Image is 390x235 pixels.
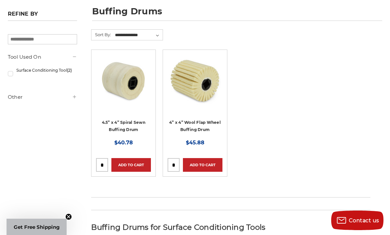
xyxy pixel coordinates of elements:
[102,120,145,132] a: 4.5” x 4” Spiral Sewn Buffing Drum
[14,224,60,230] span: Get Free Shipping
[169,120,221,132] a: 4” x 4” Wool Flap Wheel Buffing Drum
[114,140,133,146] span: $40.78
[91,30,111,39] label: Sort By:
[67,68,72,73] span: (2)
[349,217,379,224] span: Contact us
[114,30,163,40] select: Sort By:
[168,54,222,109] a: 4 inch buffing and polishing drum
[91,223,265,232] span: Buffing Drums for Surface Conditioning Tools
[186,140,204,146] span: $45.88
[183,158,222,172] a: Add to Cart
[8,53,77,61] h5: Tool Used On
[169,54,221,107] img: 4 inch buffing and polishing drum
[111,158,151,172] a: Add to Cart
[8,65,77,83] a: Surface Conditioning Tool
[331,211,383,230] button: Contact us
[97,54,150,107] img: 4.5 Inch Muslin Spiral Sewn Buffing Drum
[8,11,77,21] h5: Refine by
[7,219,67,235] div: Get Free ShippingClose teaser
[92,7,382,21] h1: buffing drums
[65,213,72,220] button: Close teaser
[96,54,151,109] a: 4.5 Inch Muslin Spiral Sewn Buffing Drum
[8,93,77,101] h5: Other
